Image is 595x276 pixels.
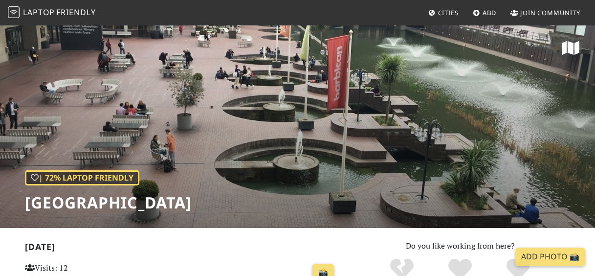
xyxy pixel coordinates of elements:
span: Laptop [23,7,55,18]
h1: [GEOGRAPHIC_DATA] [25,193,192,212]
a: Add [469,4,501,22]
img: LaptopFriendly [8,6,20,18]
div: | 72% Laptop Friendly [25,170,139,186]
a: Cities [424,4,463,22]
span: Friendly [56,7,95,18]
span: Join Community [520,8,580,17]
h2: [DATE] [25,242,338,256]
a: LaptopFriendly LaptopFriendly [8,4,96,22]
a: Add Photo 📸 [515,248,585,266]
a: Join Community [507,4,584,22]
span: Cities [438,8,459,17]
p: Do you like working from here? [350,240,571,253]
span: Add [483,8,497,17]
